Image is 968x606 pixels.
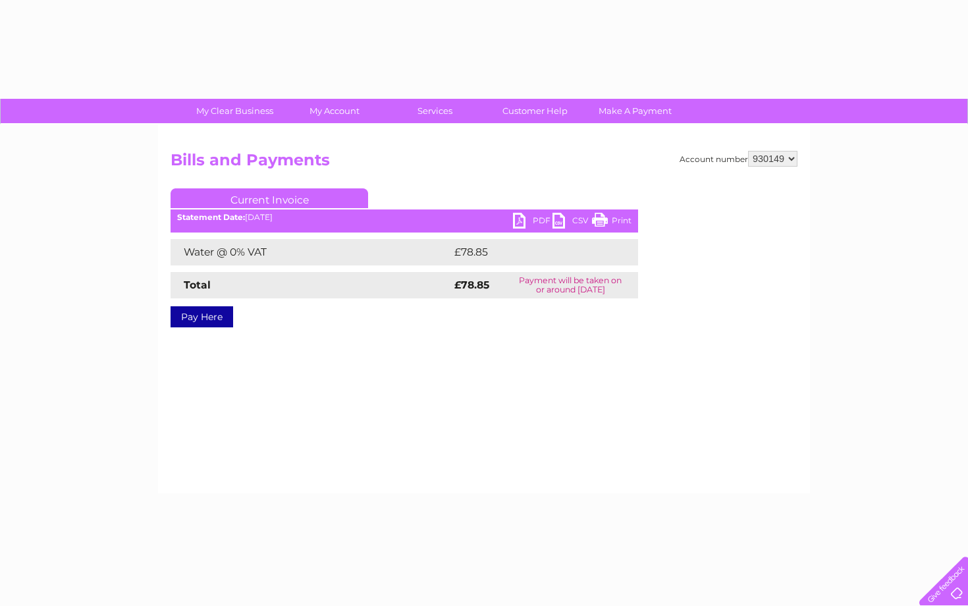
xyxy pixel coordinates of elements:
a: Services [381,99,489,123]
a: My Account [281,99,389,123]
td: Water @ 0% VAT [171,239,451,265]
strong: £78.85 [454,279,489,291]
a: Pay Here [171,306,233,327]
a: CSV [552,213,592,232]
a: Make A Payment [581,99,689,123]
td: £78.85 [451,239,612,265]
b: Statement Date: [177,212,245,222]
a: Print [592,213,632,232]
td: Payment will be taken on or around [DATE] [502,272,638,298]
div: [DATE] [171,213,638,222]
strong: Total [184,279,211,291]
div: Account number [680,151,797,167]
a: PDF [513,213,552,232]
h2: Bills and Payments [171,151,797,176]
a: Current Invoice [171,188,368,208]
a: Customer Help [481,99,589,123]
a: My Clear Business [180,99,289,123]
